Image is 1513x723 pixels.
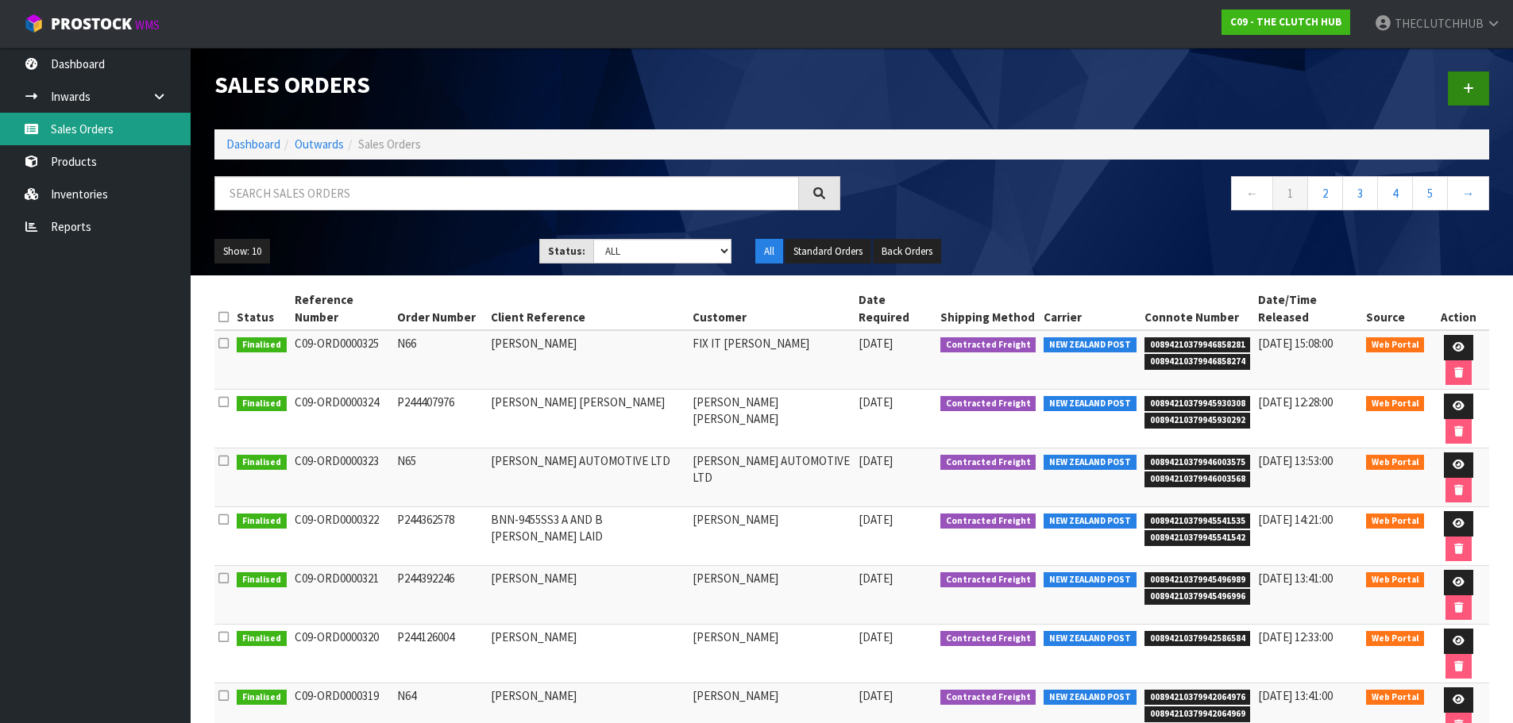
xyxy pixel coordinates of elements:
td: [PERSON_NAME] [689,507,855,566]
strong: C09 - THE CLUTCH HUB [1230,15,1341,29]
span: Finalised [237,396,287,412]
span: Web Portal [1366,631,1425,647]
button: Back Orders [873,239,941,264]
span: 00894210379946003575 [1144,455,1251,471]
th: Customer [689,287,855,330]
th: Source [1362,287,1429,330]
span: 00894210379945541535 [1144,513,1251,529]
td: P244362578 [393,507,487,566]
a: Dashboard [226,137,280,152]
strong: Status: [548,244,585,258]
button: All [755,239,783,264]
th: Date/Time Released [1254,287,1362,330]
span: 00894210379946858274 [1144,354,1251,370]
span: ProStock [51,13,132,34]
span: Contracted Freight [940,337,1036,353]
span: [DATE] 12:33:00 [1258,629,1333,644]
h1: Sales Orders [214,71,840,98]
td: [PERSON_NAME] [487,625,689,683]
span: 00894210379945496989 [1144,572,1251,588]
small: WMS [135,17,160,33]
span: Finalised [237,690,287,706]
span: Contracted Freight [940,396,1036,412]
span: NEW ZEALAND POST [1044,631,1137,647]
img: cube-alt.png [24,13,44,33]
a: 3 [1342,176,1378,210]
input: Search sales orders [214,176,799,210]
span: NEW ZEALAND POST [1044,396,1137,412]
span: [DATE] [859,571,893,586]
td: N65 [393,448,487,507]
a: 4 [1377,176,1413,210]
a: 1 [1272,176,1308,210]
span: [DATE] 13:53:00 [1258,453,1333,468]
nav: Page navigation [864,176,1490,215]
span: Web Portal [1366,690,1425,706]
a: ← [1231,176,1273,210]
td: P244126004 [393,625,487,683]
span: 00894210379945930292 [1144,413,1251,429]
span: [DATE] 14:21:00 [1258,512,1333,527]
span: [DATE] [859,512,893,527]
span: Contracted Freight [940,455,1036,471]
a: Outwards [295,137,344,152]
td: C09-ORD0000325 [291,330,394,390]
th: Reference Number [291,287,394,330]
td: [PERSON_NAME] [PERSON_NAME] [487,390,689,448]
span: Contracted Freight [940,572,1036,588]
span: Finalised [237,337,287,353]
span: Contracted Freight [940,690,1036,706]
th: Date Required [855,287,936,330]
span: 00894210379942064976 [1144,690,1251,706]
span: Finalised [237,631,287,647]
td: [PERSON_NAME] [689,625,855,683]
span: Contracted Freight [940,513,1036,529]
span: 00894210379946003568 [1144,471,1251,487]
span: [DATE] [859,629,893,644]
span: Finalised [237,455,287,471]
th: Status [233,287,291,330]
td: [PERSON_NAME] [PERSON_NAME] [689,390,855,448]
span: [DATE] [859,453,893,468]
a: 5 [1412,176,1448,210]
td: C09-ORD0000323 [291,448,394,507]
span: 00894210379945930308 [1144,396,1251,412]
span: 00894210379942064969 [1144,706,1251,722]
span: 00894210379945541542 [1144,530,1251,546]
td: C09-ORD0000322 [291,507,394,566]
td: [PERSON_NAME] [487,330,689,390]
td: P244407976 [393,390,487,448]
span: Web Portal [1366,337,1425,353]
span: NEW ZEALAND POST [1044,690,1137,706]
span: NEW ZEALAND POST [1044,513,1137,529]
span: [DATE] [859,336,893,351]
span: NEW ZEALAND POST [1044,572,1137,588]
span: Contracted Freight [940,631,1036,647]
span: 00894210379942586584 [1144,631,1251,647]
span: [DATE] [859,688,893,703]
td: C09-ORD0000321 [291,566,394,625]
span: Web Portal [1366,513,1425,529]
td: C09-ORD0000320 [291,625,394,683]
th: Order Number [393,287,487,330]
span: Web Portal [1366,455,1425,471]
td: [PERSON_NAME] AUTOMOTIVE LTD [487,448,689,507]
span: THECLUTCHHUB [1395,16,1484,31]
td: [PERSON_NAME] [689,566,855,625]
th: Shipping Method [936,287,1040,330]
span: 00894210379945496996 [1144,589,1251,605]
th: Carrier [1040,287,1141,330]
td: C09-ORD0000324 [291,390,394,448]
span: Finalised [237,572,287,588]
td: FIX IT [PERSON_NAME] [689,330,855,390]
span: NEW ZEALAND POST [1044,337,1137,353]
span: [DATE] [859,394,893,410]
td: N66 [393,330,487,390]
span: [DATE] 12:28:00 [1258,394,1333,410]
span: [DATE] 13:41:00 [1258,688,1333,703]
th: Client Reference [487,287,689,330]
th: Action [1428,287,1489,330]
span: Finalised [237,513,287,529]
a: → [1447,176,1489,210]
span: [DATE] 15:08:00 [1258,336,1333,351]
